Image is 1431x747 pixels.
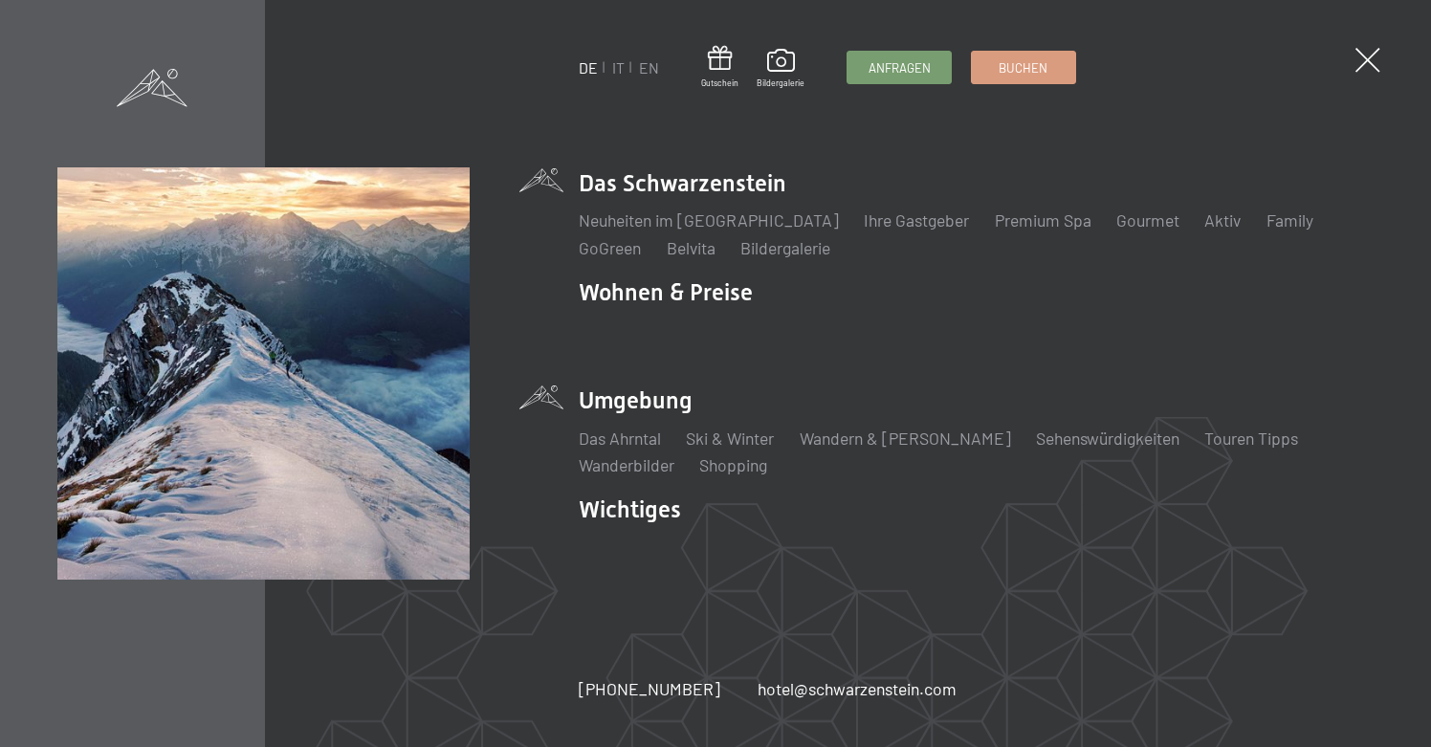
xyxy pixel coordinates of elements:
a: Neuheiten im [GEOGRAPHIC_DATA] [579,209,839,231]
a: Ihre Gastgeber [864,209,969,231]
span: Buchen [999,59,1047,77]
a: Buchen [972,52,1075,83]
a: Wanderbilder [579,454,674,475]
span: Bildergalerie [757,77,804,89]
span: [PHONE_NUMBER] [579,678,720,699]
span: Anfragen [869,59,931,77]
a: Ski & Winter [686,428,774,449]
a: Belvita [666,237,715,258]
a: Shopping [699,454,767,475]
a: hotel@schwarzenstein.com [758,677,957,701]
a: DE [579,58,598,77]
a: [PHONE_NUMBER] [579,677,720,701]
a: Gourmet [1116,209,1179,231]
span: Gutschein [701,77,738,89]
a: Premium Spa [995,209,1091,231]
a: EN [639,58,659,77]
a: IT [612,58,625,77]
a: Family [1266,209,1313,231]
a: Bildergalerie [757,49,804,89]
a: Touren Tipps [1204,428,1298,449]
a: Sehenswürdigkeiten [1036,428,1179,449]
a: Das Ahrntal [579,428,661,449]
a: Aktiv [1204,209,1241,231]
a: Wandern & [PERSON_NAME] [800,428,1011,449]
a: GoGreen [579,237,641,258]
a: Gutschein [701,46,738,89]
a: Anfragen [848,52,951,83]
a: Bildergalerie [740,237,830,258]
